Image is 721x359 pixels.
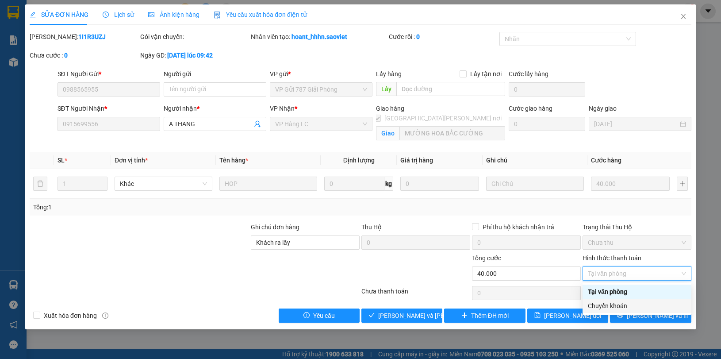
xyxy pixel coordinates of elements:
[400,157,433,164] span: Giá trị hàng
[343,157,375,164] span: Định lượng
[467,69,505,79] span: Lấy tận nơi
[361,224,382,231] span: Thu Hộ
[591,157,621,164] span: Cước hàng
[588,267,686,280] span: Tại văn phòng
[270,69,372,79] div: VP gửi
[275,117,367,131] span: VP Hàng LC
[588,287,686,297] div: Tại văn phòng
[583,255,641,262] label: Hình thức thanh toán
[680,13,687,20] span: close
[479,222,558,232] span: Phí thu hộ khách nhận trả
[588,236,686,249] span: Chưa thu
[140,32,249,42] div: Gói vận chuyển:
[270,105,295,112] span: VP Nhận
[399,126,505,140] input: Giao tận nơi
[214,11,307,18] span: Yêu cầu xuất hóa đơn điện tử
[140,50,249,60] div: Ngày GD:
[381,113,505,123] span: [GEOGRAPHIC_DATA][PERSON_NAME] nơi
[509,82,585,97] input: Cước lấy hàng
[58,69,160,79] div: SĐT Người Gửi
[376,126,399,140] span: Giao
[164,69,266,79] div: Người gửi
[472,255,501,262] span: Tổng cước
[361,309,442,323] button: check[PERSON_NAME] và [PERSON_NAME] hàng
[313,311,335,320] span: Yêu cầu
[279,309,360,323] button: exclamation-circleYêu cầu
[376,82,396,96] span: Lấy
[40,311,100,320] span: Xuất hóa đơn hàng
[30,50,138,60] div: Chưa cước :
[58,157,65,164] span: SL
[78,33,106,40] b: 1I1R3UZJ
[444,309,525,323] button: plusThêm ĐH mới
[594,119,678,129] input: Ngày giao
[58,104,160,113] div: SĐT Người Nhận
[583,222,691,232] div: Trạng thái Thu Hộ
[103,12,109,18] span: clock-circle
[251,235,360,250] input: Ghi chú đơn hàng
[120,177,207,190] span: Khác
[509,105,552,112] label: Cước giao hàng
[617,312,623,319] span: printer
[251,224,299,231] label: Ghi chú đơn hàng
[589,105,617,112] label: Ngày giao
[219,177,317,191] input: VD: Bàn, Ghế
[167,52,213,59] b: [DATE] lúc 09:42
[486,177,584,191] input: Ghi Chú
[33,177,47,191] button: delete
[251,32,387,42] div: Nhân viên tạo:
[30,11,88,18] span: SỬA ĐƠN HÀNG
[164,104,266,113] div: Người nhận
[461,312,468,319] span: plus
[627,311,689,320] span: [PERSON_NAME] và In
[416,33,420,40] b: 0
[509,117,585,131] input: Cước giao hàng
[368,312,375,319] span: check
[103,11,134,18] span: Lịch sử
[115,157,148,164] span: Đơn vị tính
[214,12,221,19] img: icon
[400,177,479,191] input: 0
[254,120,261,127] span: user-add
[483,152,587,169] th: Ghi chú
[148,12,154,18] span: picture
[64,52,68,59] b: 0
[677,177,688,191] button: plus
[376,105,404,112] span: Giao hàng
[360,286,471,302] div: Chưa thanh toán
[471,311,509,320] span: Thêm ĐH mới
[544,311,601,320] span: [PERSON_NAME] đổi
[396,82,505,96] input: Dọc đường
[588,301,686,311] div: Chuyển khoản
[378,311,498,320] span: [PERSON_NAME] và [PERSON_NAME] hàng
[102,313,108,319] span: info-circle
[384,177,393,191] span: kg
[527,309,608,323] button: save[PERSON_NAME] đổi
[389,32,498,42] div: Cước rồi :
[148,11,199,18] span: Ảnh kiện hàng
[30,32,138,42] div: [PERSON_NAME]:
[30,12,36,18] span: edit
[509,70,548,77] label: Cước lấy hàng
[534,312,541,319] span: save
[591,177,670,191] input: 0
[275,83,367,96] span: VP Gửi 787 Giải Phóng
[671,4,696,29] button: Close
[610,309,691,323] button: printer[PERSON_NAME] và In
[376,70,402,77] span: Lấy hàng
[33,202,279,212] div: Tổng: 1
[303,312,310,319] span: exclamation-circle
[291,33,347,40] b: hoant_hhhn.saoviet
[219,157,248,164] span: Tên hàng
